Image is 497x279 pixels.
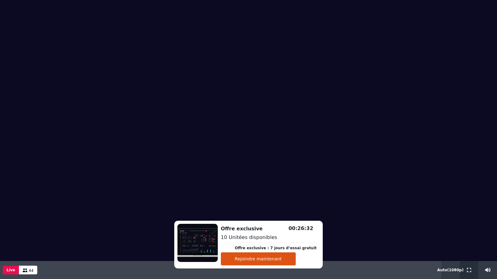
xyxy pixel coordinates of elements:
button: Rejoindre maintenant [221,252,296,265]
button: Auto(1080p) [436,261,465,279]
button: Live [3,266,19,274]
p: Offre exclusive : 7 jours d’essai gratuit [235,245,317,251]
img: 1739179564043-A1P6JPNQHWVVYF2vtlsBksFrceJM3QJX.png [177,224,218,262]
span: 00:26:32 [289,225,313,231]
span: Auto ( 1080 p) [437,268,464,272]
h2: Offre exclusive [221,225,317,232]
span: 44 [29,268,34,273]
span: 10 Unitées disponibles [221,234,277,240]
